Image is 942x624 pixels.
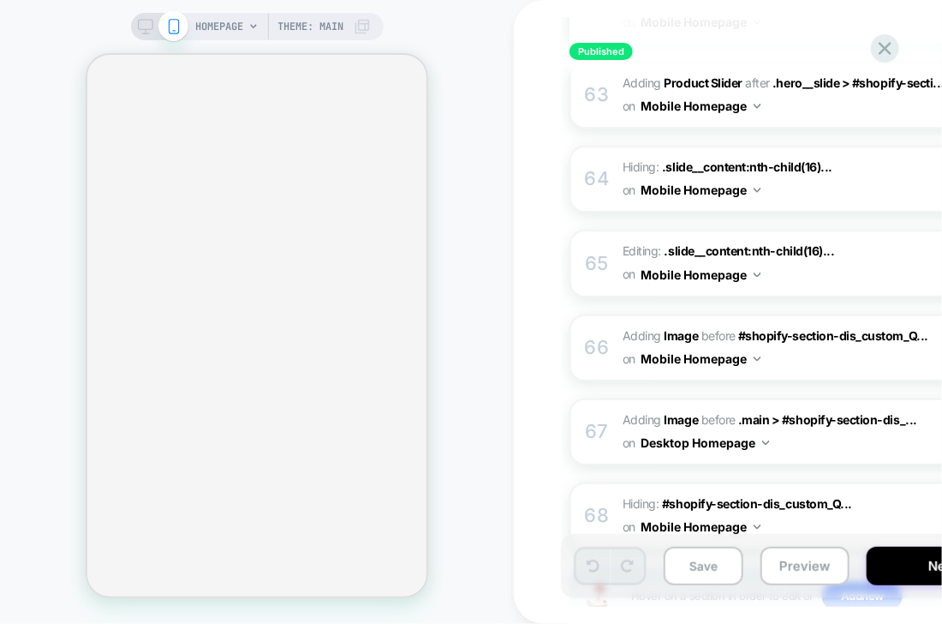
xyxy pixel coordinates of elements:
[746,75,771,90] span: AFTER
[569,43,633,60] span: Published
[641,514,760,539] button: Mobile Homepage
[623,348,635,369] span: on
[665,412,699,427] b: Image
[738,412,917,427] span: .main > #shopify-section-dis_...
[665,75,742,90] b: Product Slider
[623,179,635,201] span: on
[641,93,760,118] button: Mobile Homepage
[623,11,635,33] span: on
[662,159,832,174] span: .slide__content:nth-child(16)...
[641,262,760,287] button: Mobile Homepage
[623,263,635,285] span: on
[664,547,743,585] button: Save
[762,441,769,445] img: down arrow
[588,162,605,196] div: 64
[701,412,736,427] span: BEFORE
[588,331,605,365] div: 66
[665,243,835,258] span: .slide__content:nth-child(16)...
[754,525,760,529] img: down arrow
[588,78,605,112] div: 63
[623,412,698,427] span: Adding
[662,496,852,511] span: #shopify-section-dis_custom_Q...
[701,328,736,343] span: BEFORE
[754,357,760,361] img: down arrow
[641,346,760,371] button: Mobile Homepage
[588,415,605,449] div: 67
[641,9,760,34] button: Mobile Homepage
[754,188,760,192] img: down arrow
[665,328,699,343] b: Image
[623,432,635,453] span: on
[754,20,760,24] img: down arrow
[588,247,605,281] div: 65
[623,516,635,537] span: on
[623,95,635,117] span: on
[588,499,605,533] div: 68
[623,328,698,343] span: Adding
[754,273,760,277] img: down arrow
[196,13,244,40] span: HOMEPAGE
[760,547,850,585] button: Preview
[738,328,928,343] span: #shopify-section-dis_custom_Q...
[278,13,344,40] span: Theme: MAIN
[641,177,760,202] button: Mobile Homepage
[641,430,769,455] button: Desktop Homepage
[754,104,760,108] img: down arrow
[623,75,742,90] span: Adding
